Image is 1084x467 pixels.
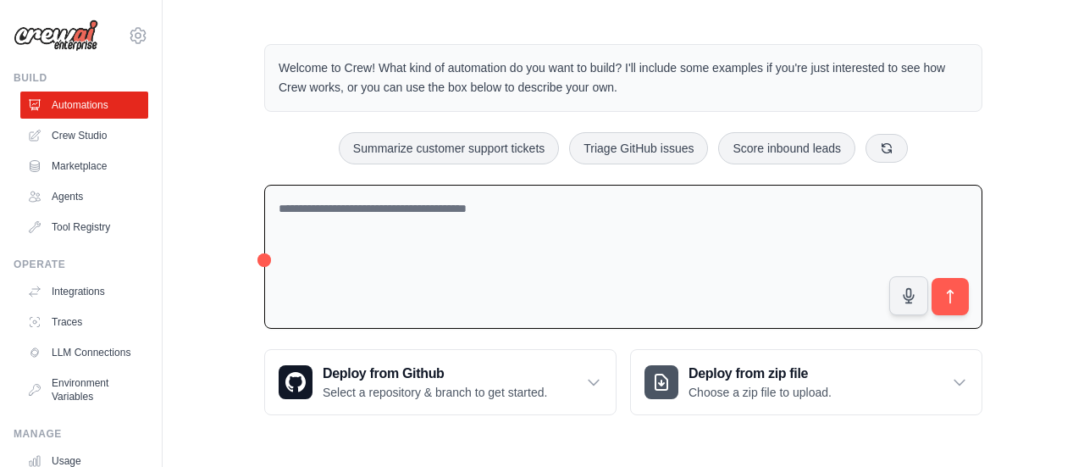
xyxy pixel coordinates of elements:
[20,153,148,180] a: Marketplace
[20,122,148,149] a: Crew Studio
[689,364,832,384] h3: Deploy from zip file
[14,258,148,271] div: Operate
[279,58,968,97] p: Welcome to Crew! What kind of automation do you want to build? I'll include some examples if you'...
[14,427,148,441] div: Manage
[20,183,148,210] a: Agents
[20,214,148,241] a: Tool Registry
[20,339,148,366] a: LLM Connections
[20,370,148,410] a: Environment Variables
[323,364,547,384] h3: Deploy from Github
[689,384,832,401] p: Choose a zip file to upload.
[20,92,148,119] a: Automations
[323,384,547,401] p: Select a repository & branch to get started.
[718,132,855,164] button: Score inbound leads
[14,71,148,85] div: Build
[339,132,559,164] button: Summarize customer support tickets
[20,309,148,336] a: Traces
[20,278,148,305] a: Integrations
[569,132,708,164] button: Triage GitHub issues
[14,19,98,52] img: Logo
